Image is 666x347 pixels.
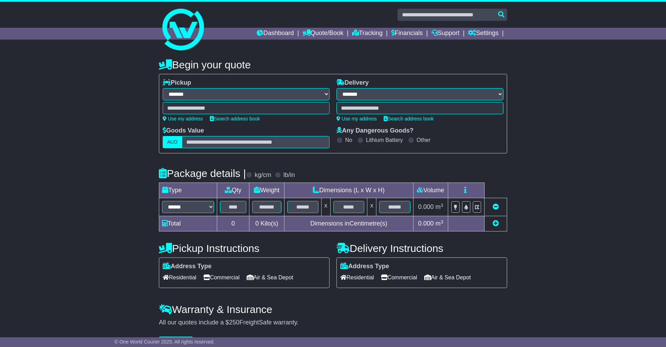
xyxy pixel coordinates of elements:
a: Search address book [210,116,260,121]
td: x [367,198,376,216]
h4: Delivery Instructions [336,243,507,254]
a: Search address book [384,116,434,121]
td: Qty [217,183,249,198]
td: Type [159,183,217,198]
a: Use my address [336,116,377,121]
h4: Warranty & Insurance [159,304,507,315]
a: Tracking [352,28,383,40]
sup: 3 [441,203,443,208]
h4: Package details | [159,168,246,179]
span: 0.000 [418,220,434,227]
label: No [345,137,352,143]
td: Dimensions in Centimetre(s) [284,216,413,231]
a: Settings [468,28,498,40]
a: Remove this item [493,203,499,210]
span: Air & Sea Depot [247,272,293,283]
sup: 3 [441,219,443,225]
span: 250 [229,319,239,326]
span: Commercial [203,272,239,283]
h4: Begin your quote [159,59,507,70]
span: © One World Courier 2025. All rights reserved. [114,339,215,345]
span: Commercial [381,272,417,283]
td: x [321,198,330,216]
span: 0.000 [418,203,434,210]
label: Lithium Battery [366,137,403,143]
span: Residential [340,272,374,283]
label: Address Type [163,263,212,270]
a: Add new item [493,220,499,227]
span: m [435,203,443,210]
a: Use my address [163,116,203,121]
label: Delivery [336,79,369,87]
label: Goods Value [163,127,204,135]
div: All our quotes include a $ FreightSafe warranty. [159,319,507,327]
td: Dimensions (L x W x H) [284,183,413,198]
td: 0 [217,216,249,231]
label: kg/cm [255,171,271,179]
a: Financials [391,28,423,40]
a: Quote/Book [302,28,343,40]
span: Air & Sea Depot [424,272,471,283]
a: Dashboard [257,28,294,40]
label: Pickup [163,79,191,87]
label: lb/in [283,171,295,179]
label: Other [417,137,430,143]
label: AUD [163,136,182,148]
td: Weight [249,183,284,198]
h4: Pickup Instructions [159,243,330,254]
span: m [435,220,443,227]
label: Address Type [340,263,389,270]
a: Support [432,28,460,40]
label: Any Dangerous Goods? [336,127,413,135]
span: Residential [163,272,196,283]
td: Total [159,216,217,231]
span: 0 [255,220,259,227]
td: Kilo(s) [249,216,284,231]
td: Volume [413,183,448,198]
